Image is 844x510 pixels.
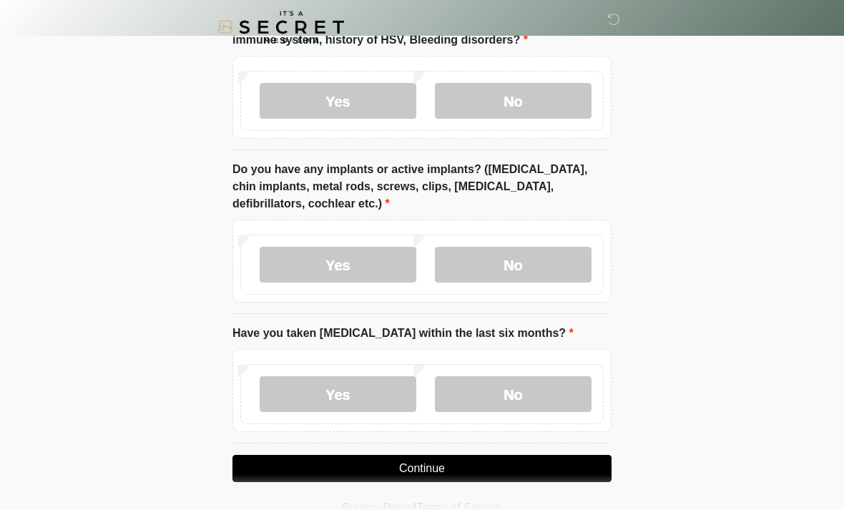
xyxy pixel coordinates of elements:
label: Have you taken [MEDICAL_DATA] within the last six months? [232,325,574,342]
label: Yes [260,247,416,283]
button: Continue [232,455,612,482]
label: No [435,376,592,412]
label: Yes [260,83,416,119]
img: It's A Secret Med Spa Logo [218,11,344,43]
label: No [435,83,592,119]
label: No [435,247,592,283]
label: Yes [260,376,416,412]
label: Do you have any implants or active implants? ([MEDICAL_DATA], chin implants, metal rods, screws, ... [232,161,612,212]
